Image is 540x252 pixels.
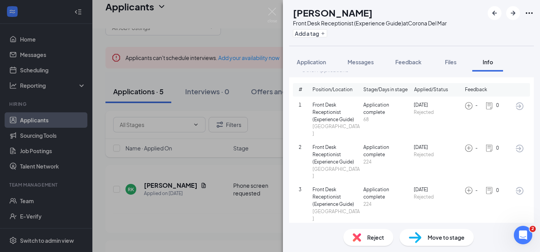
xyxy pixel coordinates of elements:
span: Info [483,58,493,65]
span: 224 [363,159,411,166]
span: Front Desk Receptionist (Experience Guide) [313,102,360,123]
span: 224 [363,201,411,208]
h1: [PERSON_NAME] [293,6,373,19]
span: Application complete [363,102,411,116]
div: Front Desk Receptionist (Experience Guide) at Corona Del Mar [293,19,447,27]
span: [DATE] [414,144,461,151]
span: Application complete [363,186,411,201]
iframe: Intercom live chat [514,226,532,244]
span: 0 [496,102,499,109]
span: [GEOGRAPHIC_DATA] [313,123,360,138]
span: Stage/Days in stage [363,86,408,93]
span: [DATE] [414,186,461,194]
svg: ArrowCircle [515,186,524,195]
svg: ArrowCircle [515,144,524,153]
span: [GEOGRAPHIC_DATA] [313,166,360,180]
span: Rejected [414,194,461,201]
span: 1 [299,102,313,109]
button: PlusAdd a tag [293,29,327,37]
span: Feedback [395,58,421,65]
span: 68 [363,116,411,123]
span: Feedback [465,86,487,93]
span: Application complete [363,144,411,159]
span: - [475,187,478,194]
span: Applied/Status [414,86,448,93]
span: [DATE] [414,102,461,109]
svg: ArrowRight [508,8,518,18]
span: Position/Location [313,86,353,93]
span: - [475,145,478,152]
svg: ArrowLeftNew [490,8,499,18]
svg: Ellipses [525,8,534,18]
span: Messages [348,58,374,65]
span: - [475,102,478,109]
svg: Plus [321,31,325,36]
span: Application [297,58,326,65]
button: ArrowLeftNew [488,6,502,20]
span: 0 [496,145,499,152]
span: Front Desk Receptionist (Experience Guide) [313,144,360,166]
span: 0 [496,187,499,194]
button: ArrowRight [506,6,520,20]
span: [GEOGRAPHIC_DATA] [313,208,360,223]
span: Move to stage [428,233,465,242]
span: Front Desk Receptionist (Experience Guide) [313,186,360,208]
span: 2 [299,144,313,151]
span: # [299,86,313,93]
span: Files [445,58,456,65]
span: 3 [299,186,313,194]
span: Reject [367,233,384,242]
span: 2 [530,226,536,232]
span: Rejected [414,151,461,159]
svg: ArrowCircle [515,102,524,111]
span: Rejected [414,109,461,116]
